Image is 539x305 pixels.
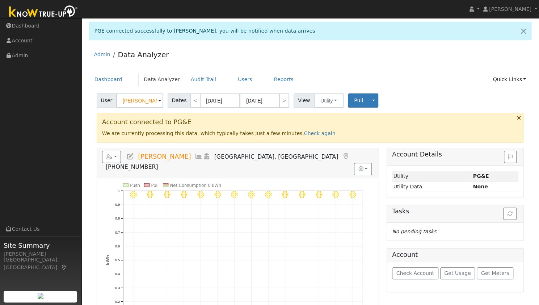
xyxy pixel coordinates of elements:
button: Issue History [504,151,517,163]
a: Dashboard [89,73,128,86]
i: 8/06 - Clear [265,191,272,198]
span: Check Account [396,270,434,276]
h5: Tasks [392,208,518,215]
text: kWh [105,255,110,265]
a: Users [232,73,258,86]
span: [PERSON_NAME] [138,153,191,160]
button: Get Meters [477,267,513,280]
button: Refresh [503,208,517,220]
span: Pull [354,97,363,103]
text: 0.7 [115,230,120,234]
a: Admin [94,51,110,57]
i: 8/07 - Clear [282,191,289,198]
span: [GEOGRAPHIC_DATA], [GEOGRAPHIC_DATA] [214,153,338,160]
h5: Account Details [392,151,518,158]
i: 8/03 - Clear [214,191,221,198]
i: 8/09 - Clear [316,191,323,198]
text: 0.4 [115,272,120,276]
td: Utility Data [392,181,472,192]
a: Map [61,264,67,270]
i: 8/01 - Clear [180,191,187,198]
text: 0.5 [115,258,120,262]
span: [PERSON_NAME] [489,6,531,12]
strong: None [473,184,488,189]
text: 0.6 [115,244,120,248]
text: Pull [151,183,159,188]
button: Get Usage [440,267,475,280]
i: 8/05 - Clear [248,191,255,198]
i: 7/31 - Clear [164,191,170,198]
button: Pull [348,93,369,108]
input: Select a User [116,93,163,108]
i: 7/29 - MostlyClear [130,191,136,198]
span: Get Usage [444,270,471,276]
i: 8/04 - Clear [231,191,238,198]
button: Utility [314,93,344,108]
td: Utility [392,171,472,181]
div: [GEOGRAPHIC_DATA], [GEOGRAPHIC_DATA] [4,256,77,271]
strong: ID: 17167490, authorized: 08/12/25 [473,173,489,179]
text: 1 [118,189,120,193]
i: 7/30 - MostlyClear [147,191,153,198]
text: Net Consumption 0 kWh [170,183,221,188]
a: Edit User (35281) [126,153,134,160]
span: Site Summary [4,241,77,250]
button: Check Account [392,267,438,280]
h3: Account connected to PG&E [102,118,519,126]
a: Check again [304,130,336,136]
i: 8/02 - Clear [197,191,204,198]
text: Push [130,183,140,188]
a: Data Analyzer [138,73,185,86]
div: We are currently processing this data, which typically takes just a few minutes. [97,113,524,143]
text: 0.3 [115,285,120,289]
i: No pending tasks [392,229,436,234]
span: View [294,93,314,108]
i: 8/11 - Clear [349,191,356,198]
a: Multi-Series Graph [195,153,203,160]
span: Dates [168,93,191,108]
h5: Account [392,251,418,258]
a: Quick Links [487,73,531,86]
span: Get Meters [481,270,509,276]
div: PGE connected successfully to [PERSON_NAME], you will be notified when data arrives [89,22,532,40]
a: Login As (last Never) [203,153,211,160]
text: 0.9 [115,202,120,206]
a: Audit Trail [185,73,222,86]
text: 0.2 [115,300,120,304]
a: Data Analyzer [118,50,169,59]
a: Close [516,22,531,40]
a: < [190,93,201,108]
a: Reports [269,73,299,86]
i: 8/08 - Clear [299,191,306,198]
a: Map [342,153,350,160]
span: User [97,93,117,108]
img: Know True-Up [5,4,81,20]
span: [PHONE_NUMBER] [106,163,158,170]
text: 0.8 [115,216,120,220]
img: retrieve [38,293,43,299]
a: > [279,93,289,108]
i: 8/10 - Clear [332,191,339,198]
div: [PERSON_NAME] [4,250,77,258]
